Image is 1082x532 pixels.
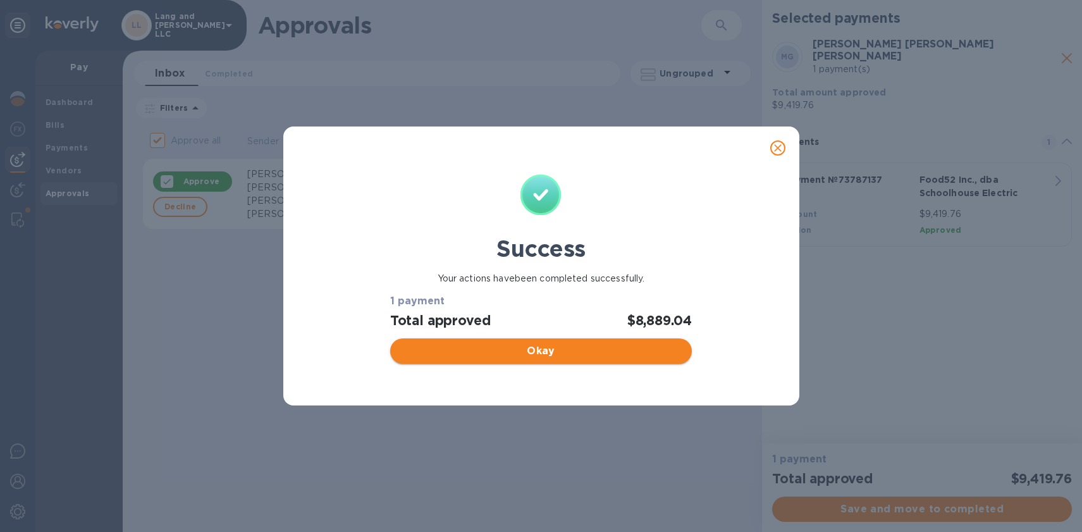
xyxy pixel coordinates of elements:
span: Okay [400,343,682,359]
h1: Success [385,235,697,262]
button: close [763,133,793,163]
h2: $8,889.04 [627,312,692,328]
h2: Total approved [390,312,491,328]
button: Okay [390,338,692,364]
p: Your actions have been completed successfully. [385,272,697,285]
h3: 1 payment [390,295,692,307]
